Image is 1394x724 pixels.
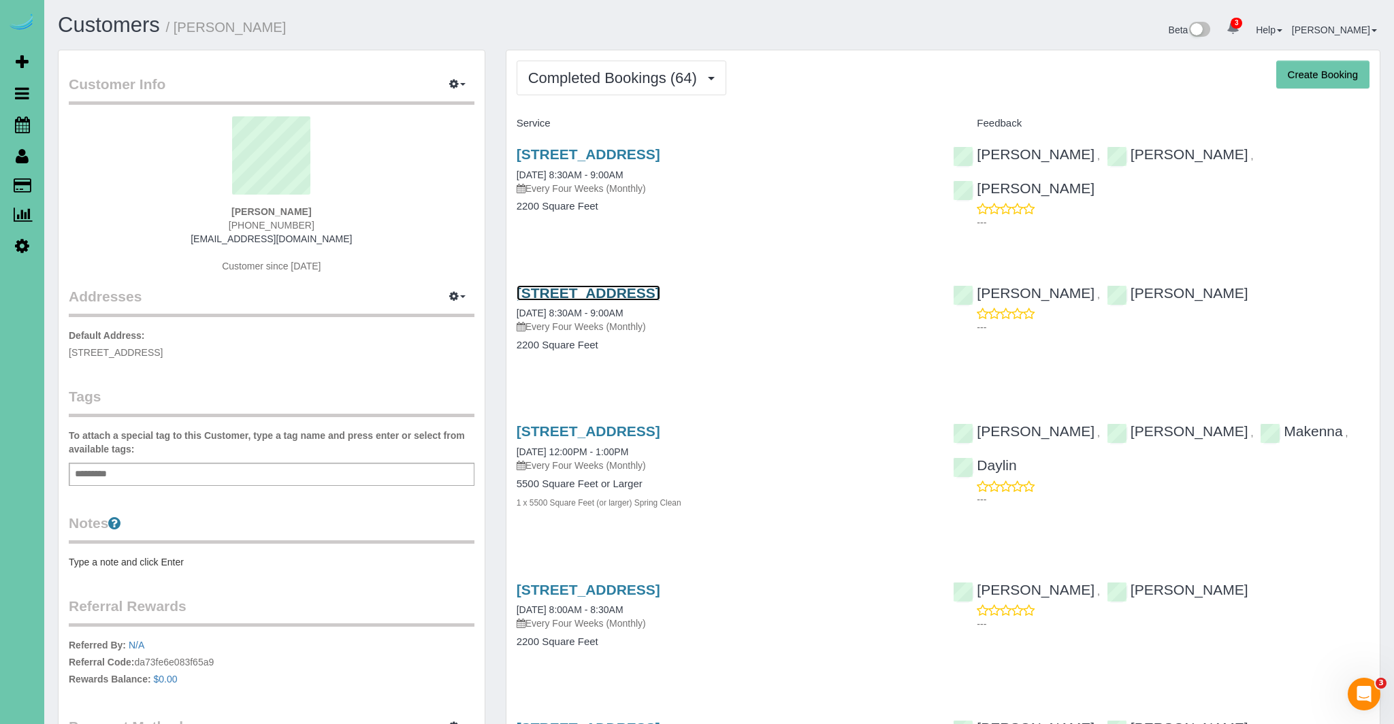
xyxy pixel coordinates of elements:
[69,672,151,686] label: Rewards Balance:
[1376,678,1387,689] span: 3
[953,180,1095,196] a: [PERSON_NAME]
[69,347,163,358] span: [STREET_ADDRESS]
[229,220,314,231] span: [PHONE_NUMBER]
[517,308,623,318] a: [DATE] 8:30AM - 9:00AM
[953,582,1095,597] a: [PERSON_NAME]
[977,617,1369,631] p: ---
[191,233,352,244] a: [EMAIL_ADDRESS][DOMAIN_NAME]
[1292,24,1377,35] a: [PERSON_NAME]
[517,459,933,472] p: Every Four Weeks (Monthly)
[1250,427,1253,438] span: ,
[231,206,311,217] strong: [PERSON_NAME]
[69,555,474,569] pre: Type a note and click Enter
[517,118,933,129] h4: Service
[1107,146,1248,162] a: [PERSON_NAME]
[1097,289,1100,300] span: ,
[1097,586,1100,597] span: ,
[1250,150,1253,161] span: ,
[1097,150,1100,161] span: ,
[69,329,145,342] label: Default Address:
[517,320,933,333] p: Every Four Weeks (Monthly)
[69,74,474,105] legend: Customer Info
[517,61,726,95] button: Completed Bookings (64)
[1107,285,1248,301] a: [PERSON_NAME]
[1097,427,1100,438] span: ,
[129,640,144,651] a: N/A
[69,386,474,417] legend: Tags
[222,261,321,271] span: Customer since [DATE]
[953,146,1095,162] a: [PERSON_NAME]
[69,513,474,544] legend: Notes
[154,674,178,685] a: $0.00
[1260,423,1342,439] a: Makenna
[517,636,933,648] h4: 2200 Square Feet
[517,446,629,457] a: [DATE] 12:00PM - 1:00PM
[69,655,134,669] label: Referral Code:
[1276,61,1369,89] button: Create Booking
[953,118,1369,129] h4: Feedback
[517,169,623,180] a: [DATE] 8:30AM - 9:00AM
[517,604,623,615] a: [DATE] 8:00AM - 8:30AM
[953,457,1016,473] a: Daylin
[517,616,933,630] p: Every Four Weeks (Monthly)
[953,285,1095,301] a: [PERSON_NAME]
[69,638,126,652] label: Referred By:
[1220,14,1246,44] a: 3
[528,69,704,86] span: Completed Bookings (64)
[517,478,933,490] h4: 5500 Square Feet or Larger
[517,146,660,162] a: [STREET_ADDRESS]
[166,20,287,35] small: / [PERSON_NAME]
[517,582,660,597] a: [STREET_ADDRESS]
[1188,22,1210,39] img: New interface
[69,596,474,627] legend: Referral Rewards
[953,423,1095,439] a: [PERSON_NAME]
[517,498,681,508] small: 1 x 5500 Square Feet (or larger) Spring Clean
[69,429,474,456] label: To attach a special tag to this Customer, type a tag name and press enter or select from availabl...
[1107,582,1248,597] a: [PERSON_NAME]
[1107,423,1248,439] a: [PERSON_NAME]
[69,638,474,689] p: da73fe6e083f65a9
[977,320,1369,334] p: ---
[1256,24,1282,35] a: Help
[517,340,933,351] h4: 2200 Square Feet
[977,493,1369,506] p: ---
[1346,427,1348,438] span: ,
[1348,678,1380,710] iframe: Intercom live chat
[1231,18,1242,29] span: 3
[517,182,933,195] p: Every Four Weeks (Monthly)
[517,285,660,301] a: [STREET_ADDRESS]
[517,201,933,212] h4: 2200 Square Feet
[58,13,160,37] a: Customers
[517,423,660,439] a: [STREET_ADDRESS]
[977,216,1369,229] p: ---
[1169,24,1211,35] a: Beta
[8,14,35,33] img: Automaid Logo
